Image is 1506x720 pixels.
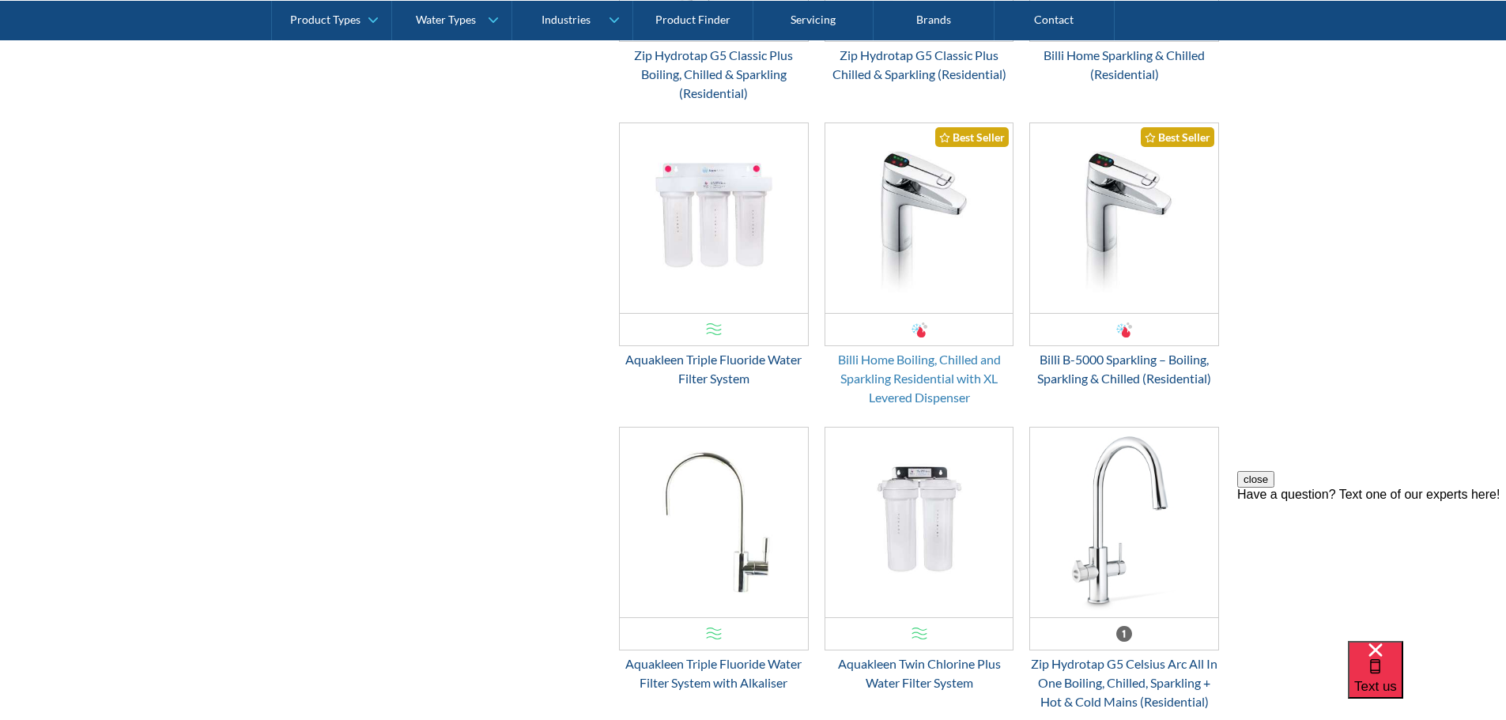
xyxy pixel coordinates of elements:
div: Best Seller [935,127,1009,147]
div: Aquakleen Triple Fluoride Water Filter System with Alkaliser [619,654,809,692]
a: Billi Home Boiling, Chilled and Sparkling Residential with XL Levered DispenserBest SellerBilli H... [825,123,1014,407]
div: Zip Hydrotap G5 Classic Plus Chilled & Sparkling (Residential) [825,46,1014,84]
div: Zip Hydrotap G5 Classic Plus Boiling, Chilled & Sparkling (Residential) [619,46,809,103]
div: Water Types [416,13,476,26]
a: Aquakleen Twin Chlorine Plus Water Filter SystemAquakleen Twin Chlorine Plus Water Filter System [825,427,1014,692]
img: Billi Home Boiling, Chilled and Sparkling Residential with XL Levered Dispenser [825,123,1013,313]
div: Aquakleen Twin Chlorine Plus Water Filter System [825,654,1014,692]
a: Aquakleen Triple Fluoride Water Filter System with AlkaliserAquakleen Triple Fluoride Water Filte... [619,427,809,692]
div: Zip Hydrotap G5 Celsius Arc All In One Boiling, Chilled, Sparkling + Hot & Cold Mains (Residential) [1029,654,1219,711]
a: Billi B-5000 Sparkling – Boiling, Sparkling & Chilled (Residential)Best SellerBilli B-5000 Sparkl... [1029,123,1219,388]
div: Aquakleen Triple Fluoride Water Filter System [619,350,809,388]
div: Billi Home Boiling, Chilled and Sparkling Residential with XL Levered Dispenser [825,350,1014,407]
img: Aquakleen Twin Chlorine Plus Water Filter System [825,428,1013,617]
div: Best Seller [1141,127,1214,147]
div: Billi B-5000 Sparkling – Boiling, Sparkling & Chilled (Residential) [1029,350,1219,388]
img: Aquakleen Triple Fluoride Water Filter System with Alkaliser [620,428,808,617]
a: Zip Hydrotap G5 Celsius Arc All In One Boiling, Chilled, Sparkling + Hot & Cold Mains (Residentia... [1029,427,1219,711]
iframe: podium webchat widget prompt [1237,471,1506,661]
iframe: podium webchat widget bubble [1348,641,1506,720]
div: Industries [542,13,591,26]
img: Billi B-5000 Sparkling – Boiling, Sparkling & Chilled (Residential) [1030,123,1218,313]
img: Zip Hydrotap G5 Celsius Arc All In One Boiling, Chilled, Sparkling + Hot & Cold Mains (Residential) [1030,428,1218,617]
div: Product Types [290,13,360,26]
img: Aquakleen Triple Fluoride Water Filter System [620,123,808,313]
a: Aquakleen Triple Fluoride Water Filter SystemAquakleen Triple Fluoride Water Filter System [619,123,809,388]
div: Billi Home Sparkling & Chilled (Residential) [1029,46,1219,84]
